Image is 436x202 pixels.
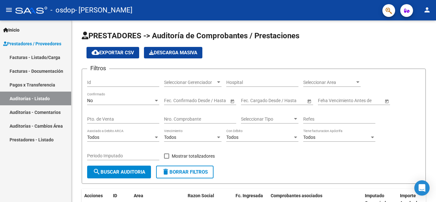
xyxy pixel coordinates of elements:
[164,98,187,103] input: Fecha inicio
[75,3,132,17] span: - [PERSON_NAME]
[414,180,430,196] div: Open Intercom Messenger
[87,135,99,140] span: Todos
[113,193,117,198] span: ID
[383,98,390,104] button: Open calendar
[236,193,263,198] span: Fc. Ingresada
[149,50,197,56] span: Descarga Masiva
[50,3,75,17] span: - osdop
[193,98,224,103] input: Fecha fin
[93,168,101,176] mat-icon: search
[82,31,299,40] span: PRESTADORES -> Auditoría de Comprobantes / Prestaciones
[86,47,139,58] button: Exportar CSV
[172,152,215,160] span: Mostrar totalizadores
[226,135,238,140] span: Todos
[3,40,61,47] span: Prestadores / Proveedores
[3,26,19,34] span: Inicio
[87,98,93,103] span: No
[303,80,355,85] span: Seleccionar Area
[271,193,322,198] span: Comprobantes asociados
[144,47,202,58] button: Descarga Masiva
[162,168,169,176] mat-icon: delete
[84,193,103,198] span: Acciones
[93,169,145,175] span: Buscar Auditoria
[87,64,109,73] h3: Filtros
[92,49,99,56] mat-icon: cloud_download
[164,135,176,140] span: Todos
[188,193,214,198] span: Razon Social
[162,169,208,175] span: Borrar Filtros
[87,166,151,178] button: Buscar Auditoria
[156,166,214,178] button: Borrar Filtros
[5,6,13,14] mat-icon: menu
[303,135,315,140] span: Todos
[270,98,301,103] input: Fecha fin
[92,50,134,56] span: Exportar CSV
[306,98,312,104] button: Open calendar
[241,98,264,103] input: Fecha inicio
[241,116,293,122] span: Seleccionar Tipo
[229,98,236,104] button: Open calendar
[423,6,431,14] mat-icon: person
[134,193,143,198] span: Area
[164,80,216,85] span: Seleccionar Gerenciador
[144,47,202,58] app-download-masive: Descarga masiva de comprobantes (adjuntos)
